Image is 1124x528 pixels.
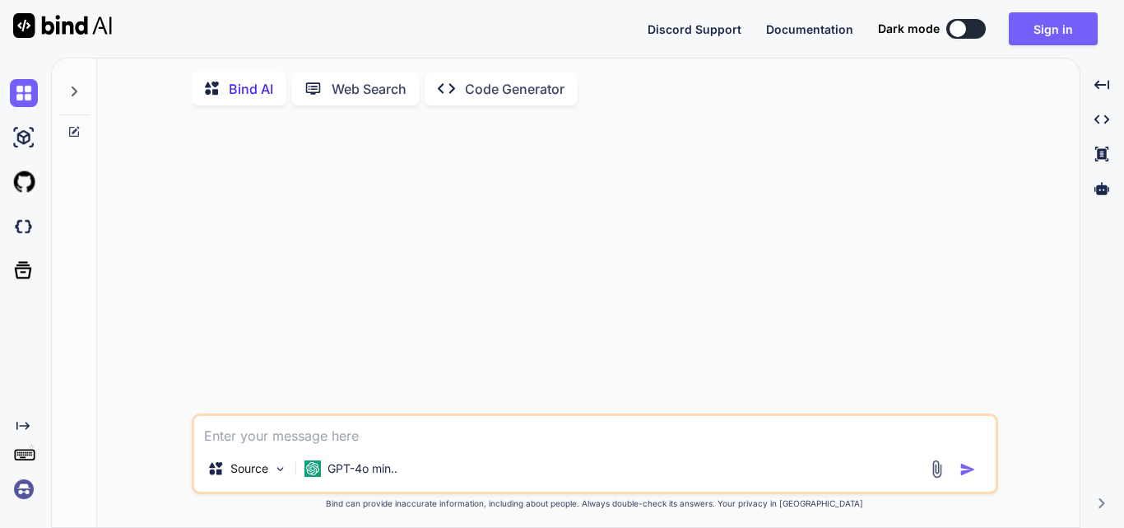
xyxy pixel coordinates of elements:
[766,22,853,36] span: Documentation
[230,460,268,477] p: Source
[10,475,38,503] img: signin
[229,79,273,99] p: Bind AI
[13,13,112,38] img: Bind AI
[192,498,998,510] p: Bind can provide inaccurate information, including about people. Always double-check its answers....
[648,22,741,36] span: Discord Support
[273,462,287,476] img: Pick Models
[10,213,38,241] img: darkCloudIdeIcon
[10,79,38,107] img: chat
[648,21,741,38] button: Discord Support
[927,460,946,479] img: attachment
[465,79,564,99] p: Code Generator
[327,460,397,477] p: GPT-4o min..
[10,168,38,196] img: githubLight
[878,21,940,37] span: Dark mode
[1009,12,1098,45] button: Sign in
[304,460,321,477] img: GPT-4o mini
[332,79,406,99] p: Web Search
[10,124,38,152] img: ai-studio
[766,21,853,38] button: Documentation
[959,461,976,478] img: icon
